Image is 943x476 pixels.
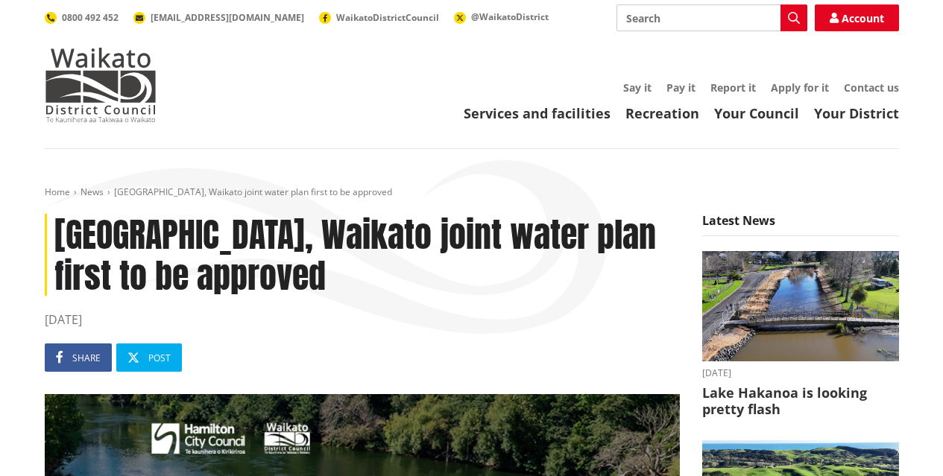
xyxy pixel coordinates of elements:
a: Services and facilities [464,104,611,122]
img: Waikato District Council - Te Kaunihera aa Takiwaa o Waikato [45,48,157,122]
span: 0800 492 452 [62,11,119,24]
span: [EMAIL_ADDRESS][DOMAIN_NAME] [151,11,304,24]
a: News [81,185,104,198]
a: Recreation [625,104,699,122]
a: Pay it [666,80,696,95]
a: A serene riverside scene with a clear blue sky, featuring a small bridge over a reflective river,... [702,251,899,418]
span: Post [148,352,171,364]
a: Apply for it [771,80,829,95]
a: Your District [814,104,899,122]
a: Report it [710,80,756,95]
h1: [GEOGRAPHIC_DATA], Waikato joint water plan first to be approved [45,214,680,296]
h5: Latest News [702,214,899,236]
a: Account [815,4,899,31]
span: Share [72,352,101,364]
input: Search input [616,4,807,31]
a: Say it [623,80,652,95]
img: Lake Hakanoa footbridge [702,251,899,362]
time: [DATE] [702,369,899,378]
span: [GEOGRAPHIC_DATA], Waikato joint water plan first to be approved [114,185,392,198]
a: @WaikatoDistrict [454,10,549,23]
nav: breadcrumb [45,186,899,199]
a: Your Council [714,104,799,122]
a: [EMAIL_ADDRESS][DOMAIN_NAME] [133,11,304,24]
a: Post [116,343,182,372]
a: Share [45,343,112,372]
h3: Lake Hakanoa is looking pretty flash [702,385,899,417]
span: WaikatoDistrictCouncil [336,11,439,24]
a: Contact us [844,80,899,95]
time: [DATE] [45,311,680,329]
a: 0800 492 452 [45,11,119,24]
a: Home [45,185,70,198]
span: @WaikatoDistrict [471,10,549,23]
a: WaikatoDistrictCouncil [319,11,439,24]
